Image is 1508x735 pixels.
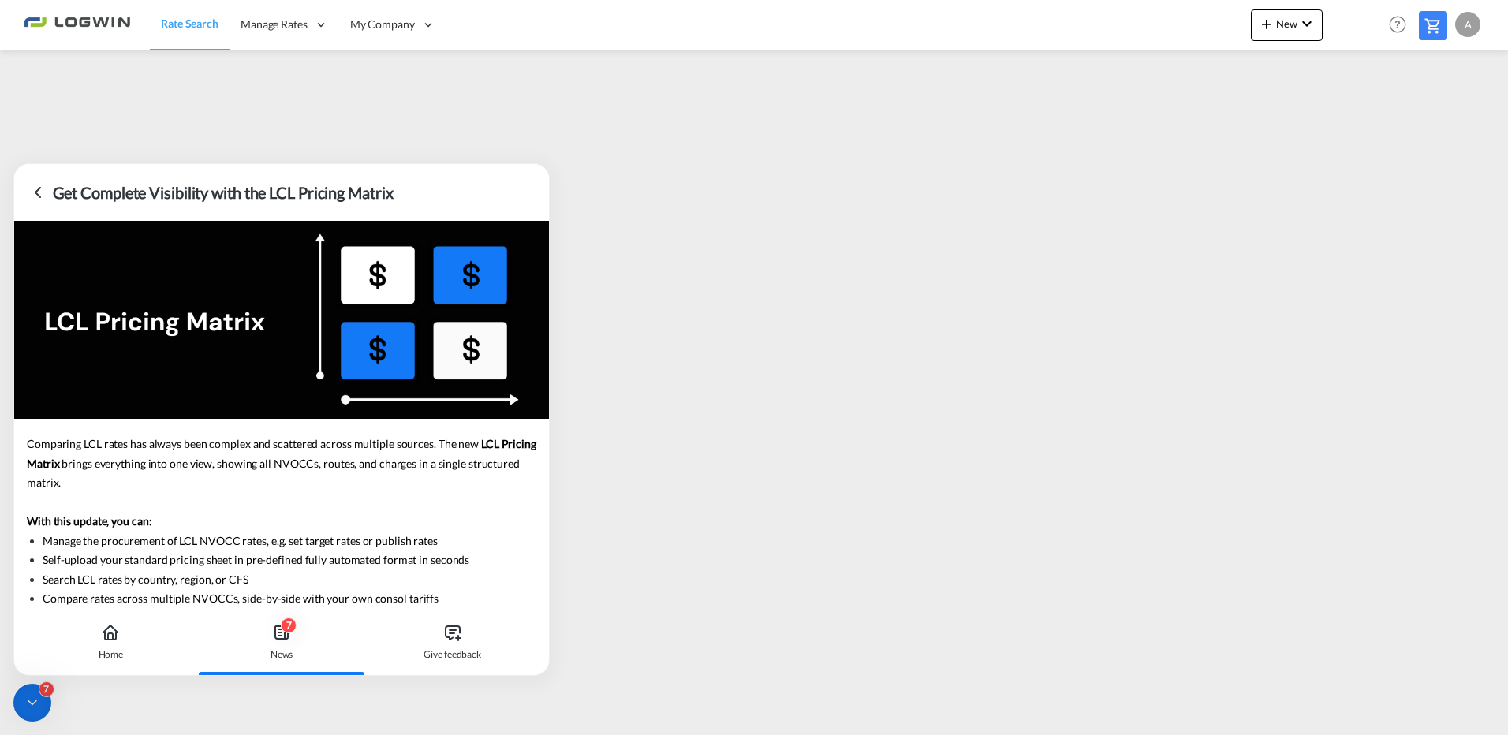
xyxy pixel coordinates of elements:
[1455,12,1480,37] div: A
[1384,11,1419,39] div: Help
[1251,9,1323,41] button: icon-plus 400-fgNewicon-chevron-down
[1297,14,1316,33] md-icon: icon-chevron-down
[1384,11,1411,38] span: Help
[241,17,308,32] span: Manage Rates
[24,7,130,43] img: 2761ae10d95411efa20a1f5e0282d2d7.png
[161,17,218,30] span: Rate Search
[1257,17,1316,30] span: New
[1257,14,1276,33] md-icon: icon-plus 400-fg
[350,17,415,32] span: My Company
